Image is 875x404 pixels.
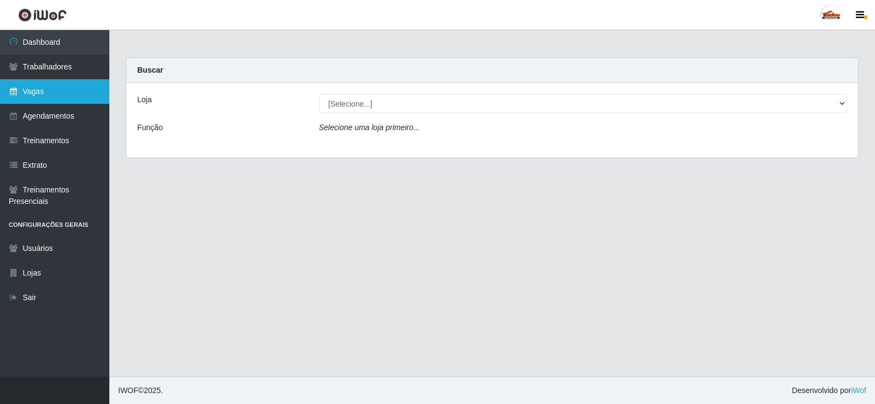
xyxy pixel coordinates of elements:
[137,94,151,106] label: Loja
[118,385,163,396] span: © 2025 .
[118,386,138,395] span: IWOF
[851,386,866,395] a: iWof
[137,66,163,74] strong: Buscar
[319,123,419,132] i: Selecione uma loja primeiro...
[792,385,866,396] span: Desenvolvido por
[18,8,67,22] img: CoreUI Logo
[137,122,163,133] label: Função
